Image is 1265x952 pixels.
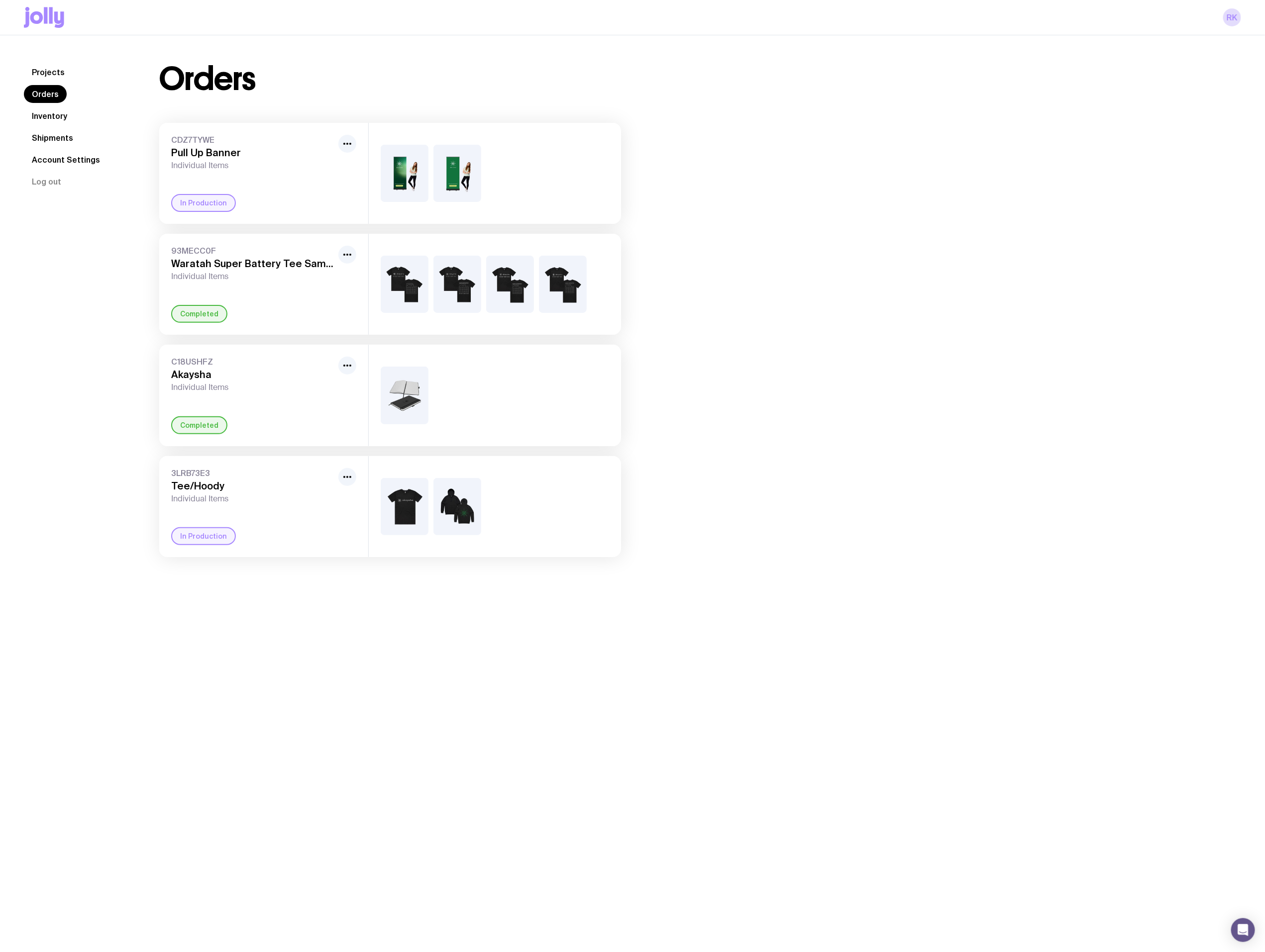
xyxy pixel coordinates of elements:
[171,147,334,159] h3: Pull Up Banner
[159,63,255,95] h1: Orders
[1223,8,1241,26] a: RK
[171,135,334,145] span: CDZ7TYWE
[171,494,334,504] span: Individual Items
[24,63,73,81] a: Projects
[171,194,236,212] div: In Production
[24,129,81,147] a: Shipments
[171,527,236,545] div: In Production
[171,246,334,256] span: 93MECC0F
[171,468,334,478] span: 3LRB73E3
[24,107,75,125] a: Inventory
[171,161,334,171] span: Individual Items
[171,369,334,381] h3: Akaysha
[171,305,227,323] div: Completed
[171,416,227,434] div: Completed
[171,480,334,492] h3: Tee/Hoody
[171,258,334,270] h3: Waratah Super Battery Tee Samples
[24,85,67,103] a: Orders
[171,382,334,392] span: Individual Items
[171,357,334,367] span: C18USHFZ
[171,272,334,282] span: Individual Items
[24,151,108,169] a: Account Settings
[1231,918,1255,942] div: Open Intercom Messenger
[24,173,69,190] button: Log out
